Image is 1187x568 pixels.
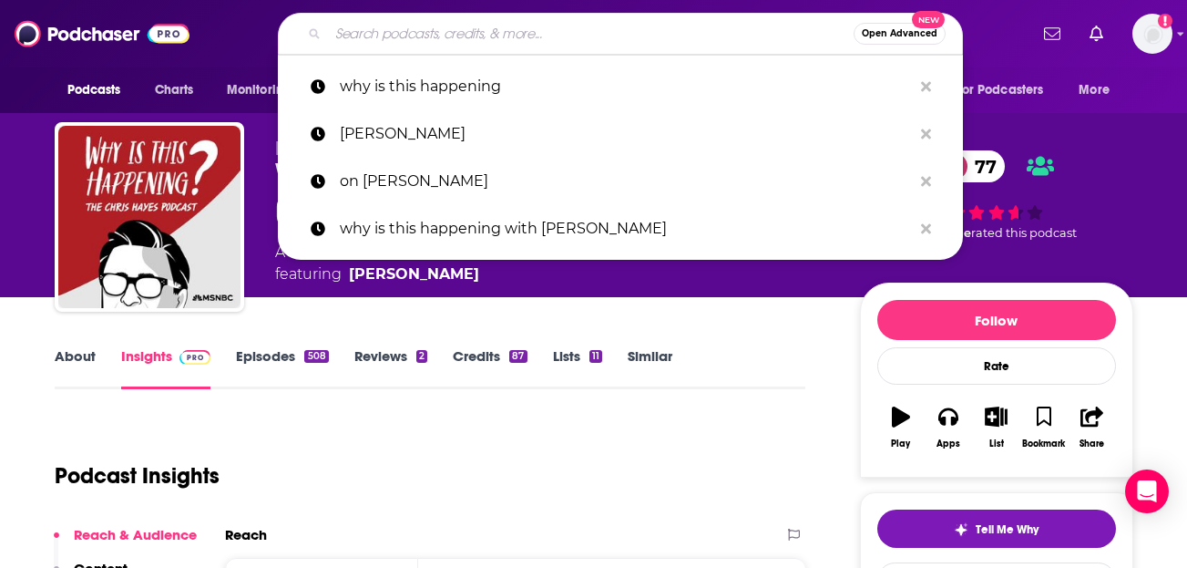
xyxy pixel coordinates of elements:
button: Open AdvancedNew [854,23,946,45]
a: Episodes508 [236,347,328,389]
a: Credits87 [453,347,527,389]
button: open menu [945,73,1070,108]
a: 77 [938,150,1006,182]
span: rated this podcast [971,226,1077,240]
img: Podchaser - Follow, Share and Rate Podcasts [15,16,189,51]
img: Why Is This Happening? The Chris Hayes Podcast [58,126,240,308]
a: why is this happening [278,63,963,110]
div: 77 6 peoplerated this podcast [860,139,1133,253]
div: 87 [509,350,527,363]
div: Play [891,439,910,449]
button: List [972,395,1019,460]
a: About [55,347,96,389]
span: [PERSON_NAME], MSNBC & NBCNews THINK [275,139,619,156]
p: Reach & Audience [74,526,197,543]
button: open menu [214,73,315,108]
button: Play [877,395,925,460]
p: why is this happening with chris hayes [340,205,912,253]
span: 77 [957,150,1006,182]
div: List [989,439,1004,449]
a: on [PERSON_NAME] [278,158,963,205]
a: Culture [466,243,524,261]
div: 2 [416,350,427,363]
span: Monitoring [227,77,292,103]
a: Charts [143,73,205,108]
span: and [438,243,466,261]
div: A weekly podcast [275,242,582,285]
span: Open Advanced [862,29,937,38]
span: Podcasts [67,77,121,103]
button: Apps [925,395,972,460]
div: Share [1080,439,1104,449]
a: Show notifications dropdown [1082,18,1110,49]
img: Podchaser Pro [179,350,211,365]
div: Apps [936,439,960,449]
div: 508 [304,350,328,363]
img: tell me why sparkle [954,522,968,537]
h2: Reach [225,526,267,543]
h1: Podcast Insights [55,462,220,490]
div: 11 [589,350,602,363]
span: Logged in as dmessina [1132,14,1172,54]
span: More [1079,77,1110,103]
a: Chris Hayes [349,263,479,285]
a: [PERSON_NAME] [278,110,963,158]
a: Show notifications dropdown [1037,18,1068,49]
div: Search podcasts, credits, & more... [278,13,963,55]
button: Show profile menu [1132,14,1172,54]
button: Reach & Audience [54,526,197,560]
a: Lists11 [553,347,602,389]
span: featuring [275,263,582,285]
a: News [339,243,381,261]
a: Reviews2 [354,347,427,389]
span: For Podcasters [957,77,1044,103]
span: Tell Me Why [976,522,1039,537]
a: why is this happening with [PERSON_NAME] [278,205,963,253]
button: Follow [877,300,1116,340]
p: chuck toddcast [340,110,912,158]
p: why is this happening [340,63,912,110]
div: Rate [877,347,1116,385]
button: open menu [1066,73,1132,108]
a: Society [384,243,438,261]
span: New [912,11,945,28]
input: Search podcasts, credits, & more... [328,19,854,48]
p: on kara swisher [340,158,912,205]
button: Bookmark [1020,395,1068,460]
div: Open Intercom Messenger [1125,470,1169,513]
button: Share [1068,395,1115,460]
a: InsightsPodchaser Pro [121,347,211,389]
svg: Add a profile image [1158,14,1172,28]
img: User Profile [1132,14,1172,54]
div: Bookmark [1022,439,1065,449]
span: , [381,243,384,261]
span: Charts [155,77,194,103]
button: tell me why sparkleTell Me Why [877,510,1116,548]
a: Similar [628,347,672,389]
button: open menu [55,73,145,108]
